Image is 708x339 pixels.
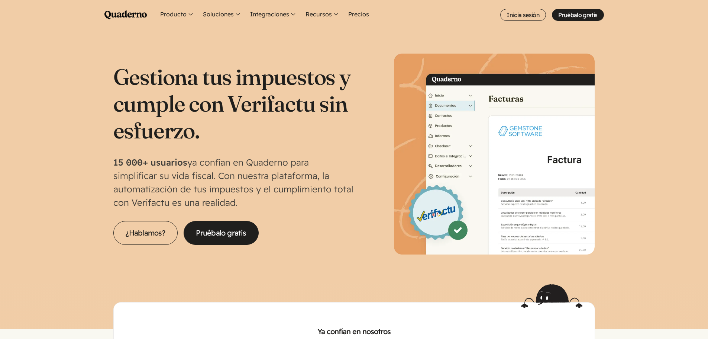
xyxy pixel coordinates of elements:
img: Interfaz de Quaderno mostrando la página Factura con el distintivo Verifactu [394,54,595,255]
strong: 15 000+ usuarios [113,157,187,168]
a: Pruébalo gratis [552,9,604,21]
h1: Gestiona tus impuestos y cumple con Verifactu sin esfuerzo. [113,63,354,144]
p: ya confían en Quaderno para simplificar su vida fiscal. Con nuestra plataforma, la automatización... [113,156,354,209]
a: Pruébalo gratis [184,221,259,245]
a: ¿Hablamos? [113,221,178,245]
a: Inicia sesión [500,9,546,21]
h2: Ya confían en nosotros [126,326,583,337]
